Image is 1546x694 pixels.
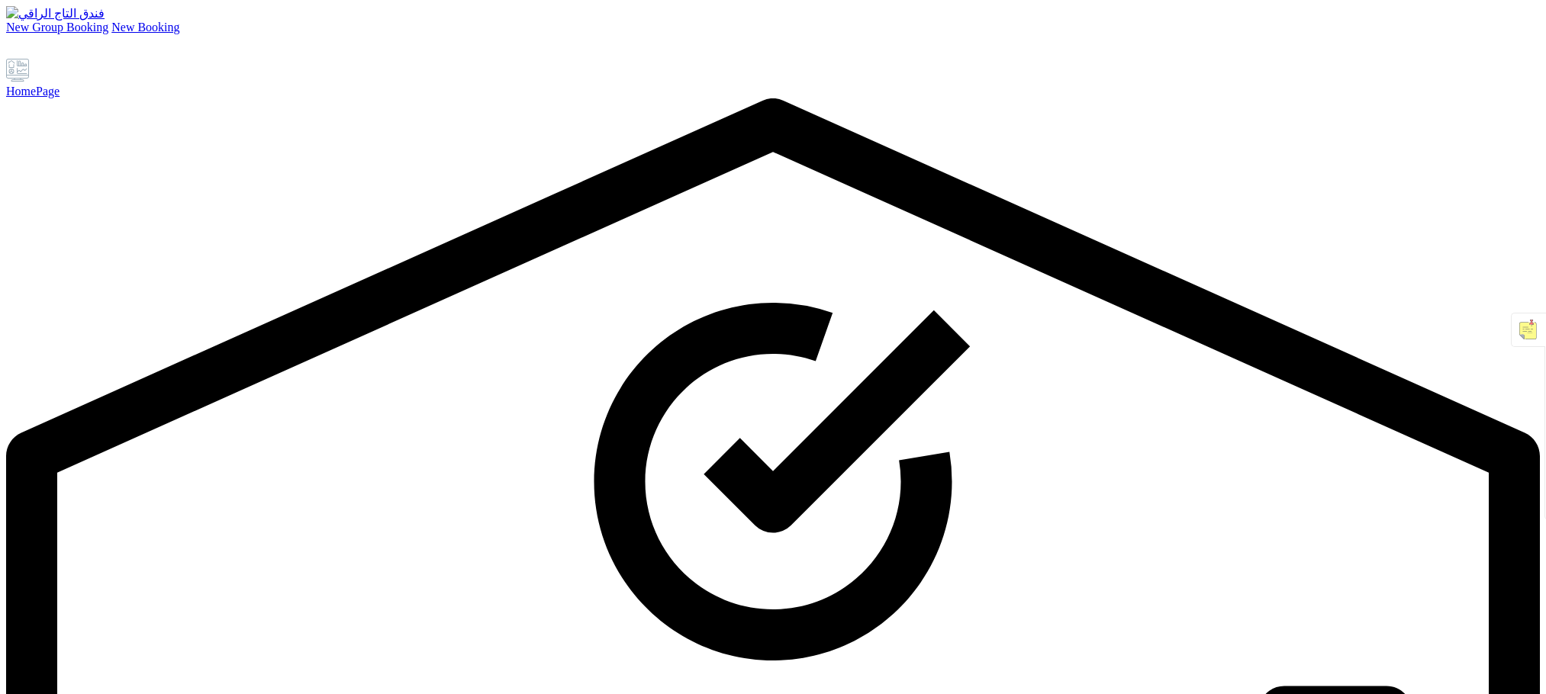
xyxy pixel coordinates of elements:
[6,85,1540,98] div: HomePage
[111,21,179,34] a: New Booking
[6,21,108,34] a: New Group Booking
[29,45,49,58] a: Settings
[6,59,1540,98] a: HomePage
[6,45,26,58] a: Support
[6,6,105,21] img: فندق التاج الراقي
[6,6,1540,21] a: فندق التاج الراقي
[52,45,69,58] a: Staff feedback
